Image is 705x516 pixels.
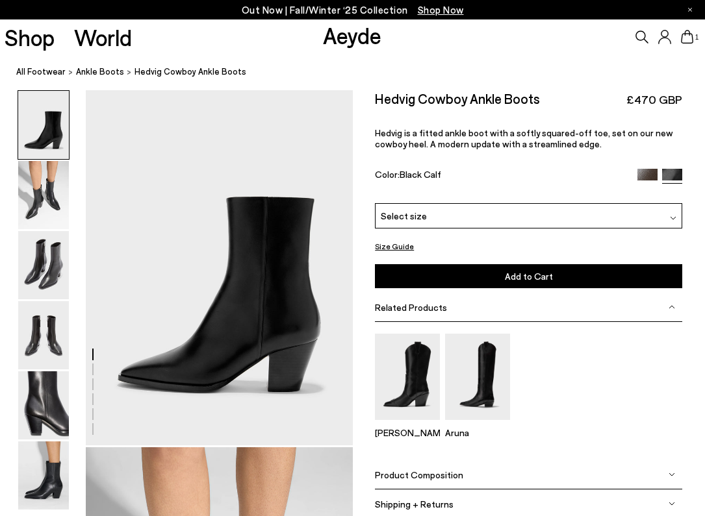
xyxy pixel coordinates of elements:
[694,34,700,41] span: 1
[418,4,464,16] span: Navigate to /collections/new-in
[18,441,69,510] img: Hedvig Cowboy Ankle Boots - Image 6
[18,301,69,369] img: Hedvig Cowboy Ankle Boots - Image 4
[669,471,675,478] img: svg%3E
[626,92,682,108] span: £470 GBP
[670,215,676,221] img: svg%3E
[375,264,682,288] button: Add to Cart
[323,21,381,49] a: Aeyde
[18,371,69,439] img: Hedvig Cowboy Ankle Boots - Image 5
[375,411,440,438] a: Ariel Cowboy Boots [PERSON_NAME]
[76,66,124,77] span: ankle boots
[5,26,55,49] a: Shop
[375,334,440,420] img: Ariel Cowboy Boots
[375,169,628,184] div: Color:
[681,30,694,44] a: 1
[18,91,69,159] img: Hedvig Cowboy Ankle Boots - Image 1
[76,65,124,79] a: ankle boots
[242,2,464,18] p: Out Now | Fall/Winter ‘25 Collection
[375,127,682,149] p: Hedvig is a fitted ankle boot with a softly squared-off toe, set on our new cowboy heel. A modern...
[16,65,66,79] a: All Footwear
[375,238,414,254] button: Size Guide
[445,411,510,438] a: Aruna Leather Knee-High Cowboy Boots Aruna
[669,304,675,310] img: svg%3E
[400,169,441,180] span: Black Calf
[669,500,675,507] img: svg%3E
[381,209,427,223] span: Select size
[375,469,463,480] span: Product Composition
[445,427,510,438] p: Aruna
[375,302,447,313] span: Related Products
[18,161,69,229] img: Hedvig Cowboy Ankle Boots - Image 2
[505,271,553,282] span: Add to Cart
[375,90,540,106] h2: Hedvig Cowboy Ankle Boots
[375,498,454,510] span: Shipping + Returns
[375,427,440,438] p: [PERSON_NAME]
[16,55,705,90] nav: breadcrumb
[135,65,246,79] span: Hedvig Cowboy Ankle Boots
[74,26,132,49] a: World
[18,231,69,299] img: Hedvig Cowboy Ankle Boots - Image 3
[445,334,510,420] img: Aruna Leather Knee-High Cowboy Boots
